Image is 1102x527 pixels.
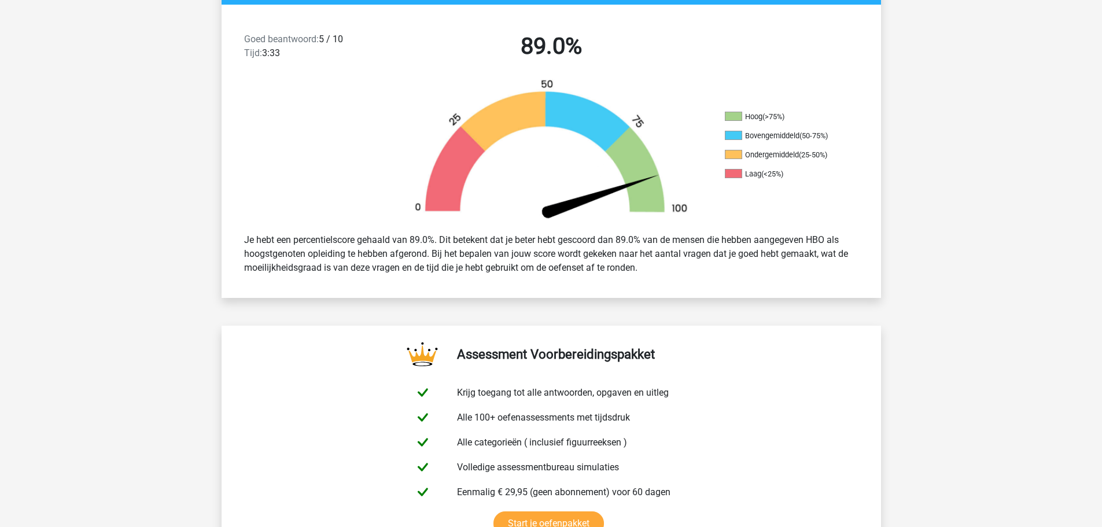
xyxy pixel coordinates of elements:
[725,150,841,160] li: Ondergemiddeld
[762,112,784,121] div: (>75%)
[761,169,783,178] div: (<25%)
[395,79,707,224] img: 89.5aedc6aefd8c.png
[402,32,701,60] h2: 89.0%
[725,131,841,141] li: Bovengemiddeld
[799,131,828,140] div: (50-75%)
[244,34,319,45] span: Goed beantwoord:
[725,112,841,122] li: Hoog
[725,169,841,179] li: Laag
[235,229,867,279] div: Je hebt een percentielscore gehaald van 89.0%. Dit betekent dat je beter hebt gescoord dan 89.0% ...
[244,47,262,58] span: Tijd:
[235,32,393,65] div: 5 / 10 3:33
[799,150,827,159] div: (25-50%)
